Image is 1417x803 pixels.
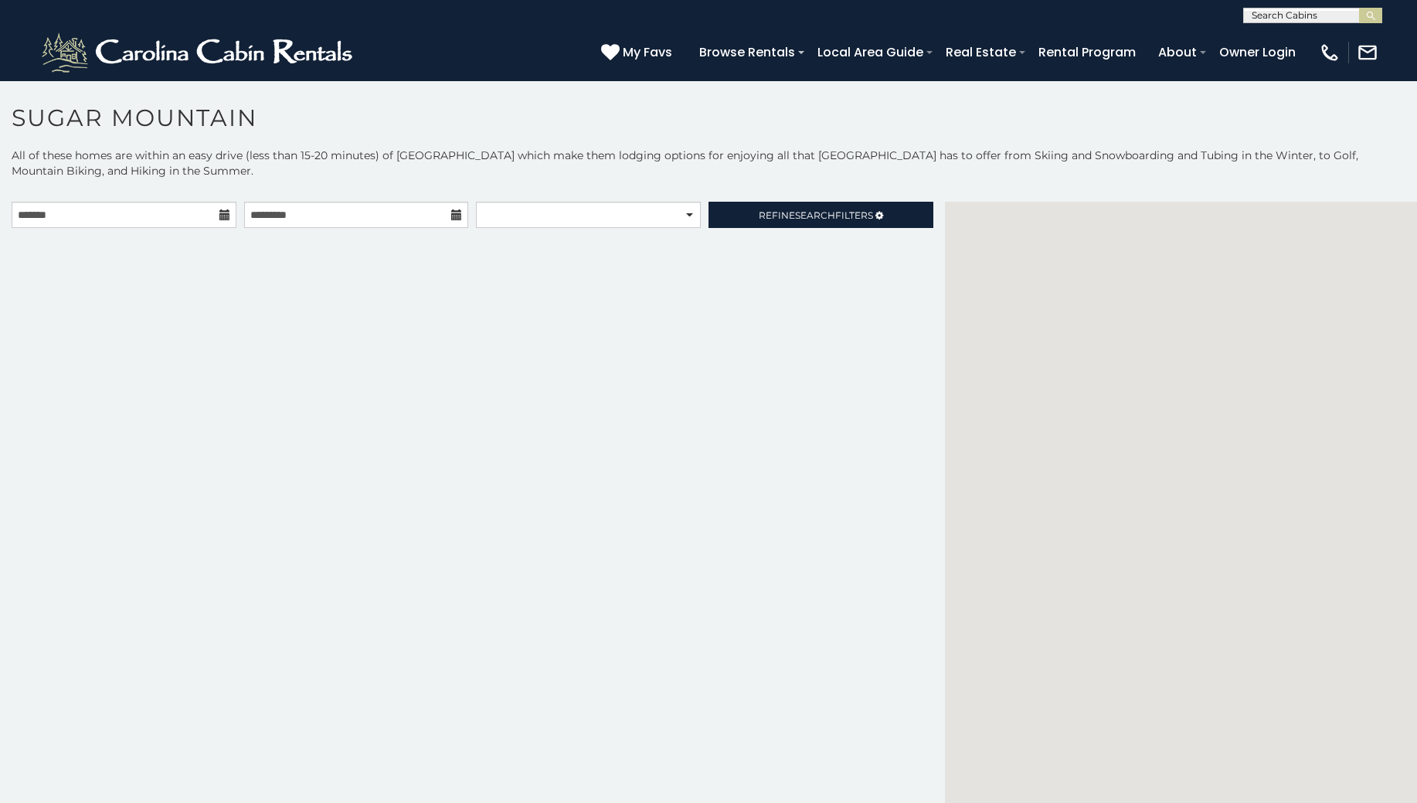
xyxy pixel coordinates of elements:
[708,202,933,228] a: RefineSearchFilters
[39,29,359,76] img: White-1-2.png
[1319,42,1341,63] img: phone-regular-white.png
[1357,42,1378,63] img: mail-regular-white.png
[1031,39,1143,66] a: Rental Program
[795,209,835,221] span: Search
[759,209,873,221] span: Refine Filters
[1211,39,1303,66] a: Owner Login
[1150,39,1205,66] a: About
[810,39,931,66] a: Local Area Guide
[623,43,672,62] span: My Favs
[692,39,803,66] a: Browse Rentals
[601,43,676,63] a: My Favs
[938,39,1024,66] a: Real Estate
